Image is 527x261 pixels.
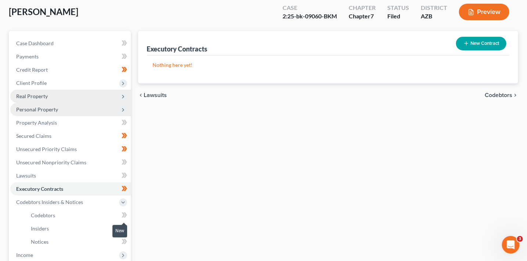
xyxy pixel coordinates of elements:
a: Case Dashboard [10,37,131,50]
a: Unsecured Priority Claims [10,143,131,156]
a: Codebtors [25,209,131,222]
a: Insiders [25,222,131,235]
i: chevron_left [138,92,144,98]
span: Lawsuits [144,92,167,98]
div: Chapter [349,12,376,21]
button: Codebtors chevron_right [485,92,518,98]
span: Lawsuits [16,172,36,179]
span: 3 [517,236,523,242]
span: Codebtors [485,92,512,98]
div: Case [283,4,337,12]
span: Notices [31,239,49,245]
div: AZB [421,12,447,21]
a: Unsecured Nonpriority Claims [10,156,131,169]
div: Executory Contracts [147,44,208,53]
a: Lawsuits [10,169,131,182]
div: 2:25-bk-09060-BKM [283,12,337,21]
iframe: Intercom live chat [502,236,520,254]
span: Codebtors [31,212,55,218]
a: Credit Report [10,63,131,76]
span: [PERSON_NAME] [9,6,78,17]
span: Insiders [31,225,49,232]
span: Real Property [16,93,48,99]
span: Income [16,252,33,258]
i: chevron_right [512,92,518,98]
span: Payments [16,53,39,60]
span: Unsecured Priority Claims [16,146,77,152]
span: Unsecured Nonpriority Claims [16,159,86,165]
button: New Contract [456,37,506,50]
a: Payments [10,50,131,63]
div: District [421,4,447,12]
button: chevron_left Lawsuits [138,92,167,98]
button: Preview [459,4,509,20]
div: New [112,225,127,237]
span: Executory Contracts [16,186,63,192]
a: Notices [25,235,131,249]
span: Personal Property [16,106,58,112]
a: Secured Claims [10,129,131,143]
span: 7 [370,12,374,19]
div: Chapter [349,4,376,12]
span: Property Analysis [16,119,57,126]
a: Property Analysis [10,116,131,129]
span: Credit Report [16,67,48,73]
div: Filed [387,12,409,21]
p: Nothing here yet! [153,61,504,69]
span: Case Dashboard [16,40,54,46]
div: Status [387,4,409,12]
a: Executory Contracts [10,182,131,196]
span: Codebtors Insiders & Notices [16,199,83,205]
span: Secured Claims [16,133,51,139]
span: Client Profile [16,80,47,86]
